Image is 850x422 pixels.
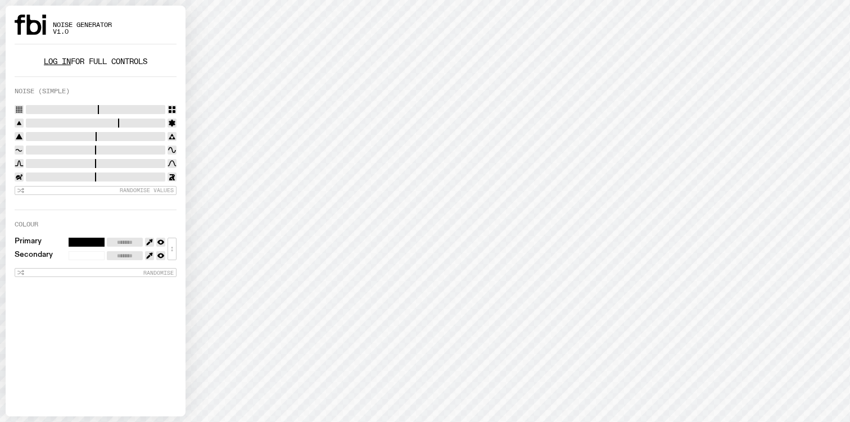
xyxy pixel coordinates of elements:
[15,186,177,195] button: Randomise Values
[168,238,177,260] button: ↕
[44,56,71,67] a: Log in
[120,187,174,193] span: Randomise Values
[143,270,174,276] span: Randomise
[15,221,38,228] label: Colour
[15,251,53,260] label: Secondary
[53,22,112,28] span: Noise Generator
[53,29,112,35] span: v1.0
[15,238,42,247] label: Primary
[15,268,177,277] button: Randomise
[15,88,70,94] label: Noise (Simple)
[15,58,177,65] p: for full controls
